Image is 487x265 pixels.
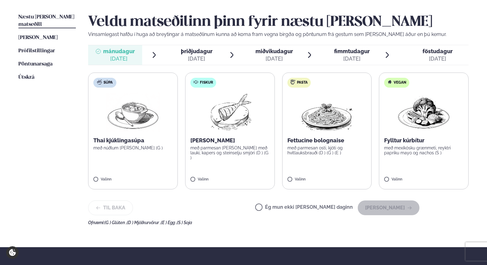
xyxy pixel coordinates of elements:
span: Prófílstillingar [18,48,55,53]
a: Prófílstillingar [18,47,55,55]
button: Til baka [88,200,133,215]
img: fish.svg [193,80,198,85]
img: Vegan.png [397,93,451,132]
button: [PERSON_NAME] [358,200,419,215]
div: [DATE] [255,55,293,62]
div: [DATE] [334,55,370,62]
a: Cookie settings [6,246,19,259]
a: Útskrá [18,74,34,81]
img: Fish.png [203,93,257,132]
p: með núðlum [PERSON_NAME] (G ) [93,145,173,150]
p: Thai kjúklingasúpa [93,137,173,144]
span: miðvikudagur [255,48,293,54]
span: (G ) Glúten , [104,220,127,225]
img: pasta.svg [290,80,295,85]
span: Pöntunarsaga [18,61,53,67]
p: Vinsamlegast hafðu í huga að breytingar á matseðlinum kunna að koma fram vegna birgða og pöntunum... [88,31,469,38]
span: Súpa [103,80,113,85]
span: þriðjudagur [181,48,212,54]
span: fimmtudagur [334,48,370,54]
span: Fiskur [200,80,213,85]
span: Útskrá [18,75,34,80]
p: [PERSON_NAME] [190,137,270,144]
img: Spagetti.png [300,93,354,132]
h2: Veldu matseðilinn þinn fyrir næstu [PERSON_NAME] [88,14,469,31]
a: Pöntunarsaga [18,61,53,68]
span: Næstu [PERSON_NAME] matseðill [18,14,74,27]
span: Pasta [297,80,308,85]
span: (E ) Egg , [161,220,177,225]
p: með parmesan [PERSON_NAME] með lauki, kapers og steinselju smjöri (D ) (G ) [190,145,270,160]
span: (D ) Mjólkurvörur , [127,220,161,225]
span: Vegan [394,80,406,85]
span: föstudagur [423,48,453,54]
img: soup.svg [97,80,102,85]
p: Fylltur kúrbítur [384,137,463,144]
div: Ofnæmi: [88,220,469,225]
img: Vegan.svg [387,80,392,85]
div: [DATE] [423,55,453,62]
span: [PERSON_NAME] [18,35,58,40]
img: Soup.png [106,93,160,132]
span: mánudagur [103,48,135,54]
div: [DATE] [181,55,212,62]
a: Næstu [PERSON_NAME] matseðill [18,14,76,28]
span: (S ) Soja [177,220,192,225]
p: með parmesan osti, kjöti og hvítlauksbrauði (D ) (G ) (E ) [287,145,367,155]
div: [DATE] [103,55,135,62]
p: með mexíkósku grænmeti, reyktri papriku mayo og nachos (S ) [384,145,463,155]
a: [PERSON_NAME] [18,34,58,42]
p: Fettucine bolognaise [287,137,367,144]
